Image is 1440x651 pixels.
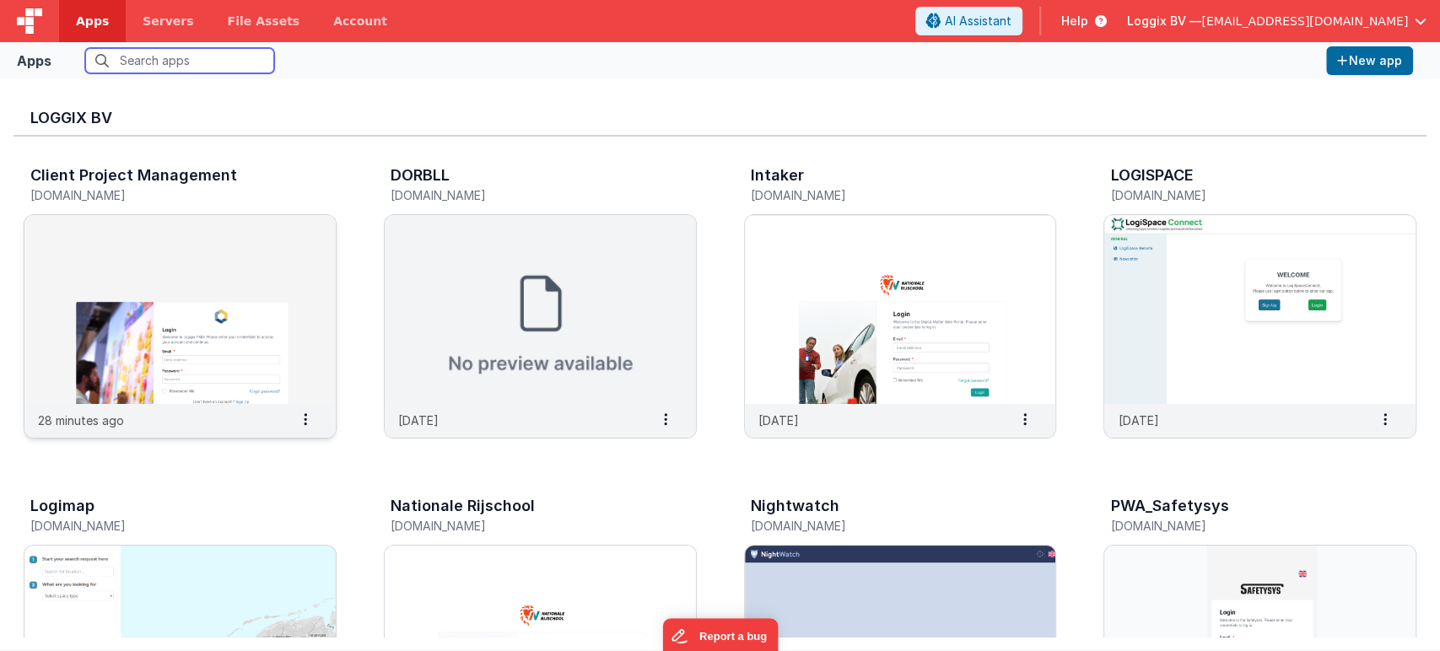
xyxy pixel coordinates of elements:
button: New app [1326,46,1413,75]
button: Loggix BV — [EMAIL_ADDRESS][DOMAIN_NAME] [1127,13,1427,30]
h3: Nightwatch [751,498,839,514]
h5: [DOMAIN_NAME] [751,189,1015,202]
span: Servers [143,13,193,30]
h5: [DOMAIN_NAME] [751,519,1015,532]
span: AI Assistant [945,13,1011,30]
h5: [DOMAIN_NAME] [391,519,655,532]
h5: [DOMAIN_NAME] [1110,519,1374,532]
h3: LOGISPACE [1110,167,1193,184]
p: [DATE] [398,412,439,429]
h5: [DOMAIN_NAME] [1110,189,1374,202]
h5: [DOMAIN_NAME] [30,519,294,532]
h3: Logimap [30,498,94,514]
h3: Client Project Management [30,167,237,184]
p: [DATE] [758,412,799,429]
span: Apps [76,13,109,30]
p: [DATE] [1118,412,1158,429]
span: File Assets [228,13,300,30]
button: AI Assistant [915,7,1022,35]
h3: Nationale Rijschool [391,498,535,514]
span: [EMAIL_ADDRESS][DOMAIN_NAME] [1201,13,1408,30]
h3: PWA_Safetysys [1110,498,1228,514]
span: Help [1061,13,1088,30]
h5: [DOMAIN_NAME] [391,189,655,202]
span: Loggix BV — [1127,13,1201,30]
div: Apps [17,51,51,71]
p: 28 minutes ago [38,412,124,429]
input: Search apps [85,48,274,73]
h3: Loggix BV [30,110,1410,126]
h5: [DOMAIN_NAME] [30,189,294,202]
h3: Intaker [751,167,804,184]
h3: DORBLL [391,167,450,184]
